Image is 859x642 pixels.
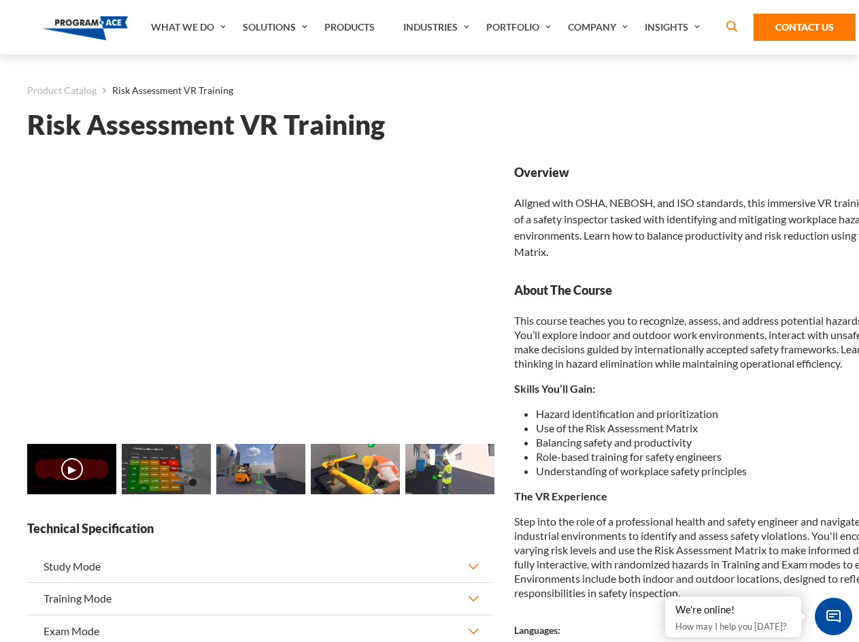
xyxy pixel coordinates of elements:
[216,444,305,494] img: Risk Assessment VR Training - Preview 2
[311,444,400,494] img: Risk Assessment VR Training - Preview 3
[754,14,856,41] a: Contact Us
[27,551,492,582] button: Study Mode
[815,598,852,635] span: Chat Widget
[61,458,83,480] button: ▶
[27,520,492,537] strong: Technical Specification
[675,603,791,617] div: We're online!
[42,16,129,40] img: Program-Ace
[27,444,116,494] img: Risk Assessment VR Training - Video 0
[97,82,233,99] li: Risk Assessment VR Training
[27,82,97,99] a: Product Catalog
[122,444,211,494] img: Risk Assessment VR Training - Preview 1
[675,618,791,635] p: How may I help you [DATE]?
[27,583,492,614] button: Training Mode
[405,444,494,494] img: Risk Assessment VR Training - Preview 4
[27,164,492,426] iframe: Risk Assessment VR Training - Video 0
[514,624,560,636] strong: Languages:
